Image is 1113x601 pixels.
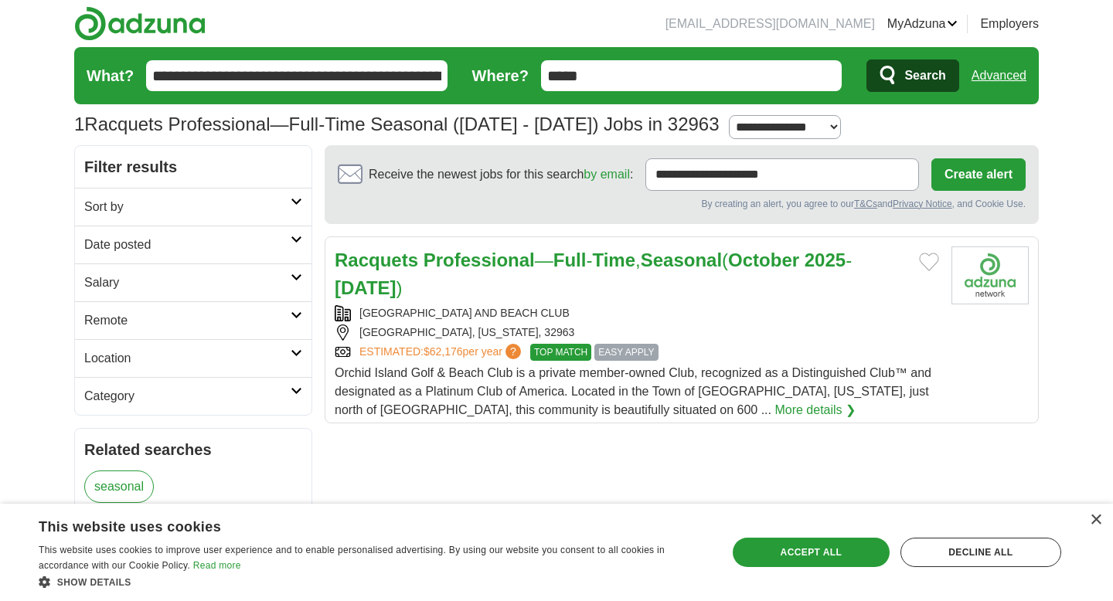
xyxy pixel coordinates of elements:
[369,165,633,184] span: Receive the newest jobs for this search :
[641,250,722,270] strong: Seasonal
[57,577,131,588] span: Show details
[74,114,720,134] h1: Racquets Professional—Full-Time Seasonal ([DATE] - [DATE]) Jobs in 32963
[424,345,463,358] span: $62,176
[805,250,846,270] strong: 2025
[335,277,397,298] strong: [DATE]
[774,401,856,419] a: More details ❯
[866,59,958,92] button: Search
[594,344,658,361] span: EASY APPLY
[592,250,635,270] strong: Time
[75,146,311,188] h2: Filter results
[87,64,134,87] label: What?
[854,199,877,209] a: T&Cs
[972,60,1026,91] a: Advanced
[84,470,154,503] a: seasonal
[338,197,1026,211] div: By creating an alert, you agree to our and , and Cookie Use.
[359,344,524,361] a: ESTIMATED:$62,176per year?
[75,226,311,263] a: Date posted
[84,349,291,368] h2: Location
[75,377,311,415] a: Category
[584,168,630,181] a: by email
[919,253,939,271] button: Add to favorite jobs
[84,311,291,330] h2: Remote
[335,366,931,416] span: Orchid Island Golf & Beach Club is a private member-owned Club, recognized as a Distinguished Clu...
[530,344,591,361] span: TOP MATCH
[75,263,311,301] a: Salary
[84,387,291,406] h2: Category
[74,6,206,41] img: Adzuna logo
[951,246,1029,304] img: Company logo
[39,574,707,589] div: Show details
[980,15,1039,33] a: Employers
[39,513,669,536] div: This website uses cookies
[39,545,665,571] span: This website uses cookies to improve user experience and to enable personalised advertising. By u...
[335,250,418,270] strong: Racquets
[335,324,939,341] div: [GEOGRAPHIC_DATA], [US_STATE], 32963
[728,250,799,270] strong: October
[887,15,958,33] a: MyAdzuna
[893,199,952,209] a: Privacy Notice
[193,560,241,571] a: Read more, opens a new window
[931,158,1026,191] button: Create alert
[75,301,311,339] a: Remote
[900,538,1061,567] div: Decline all
[553,250,587,270] strong: Full
[74,110,84,138] span: 1
[472,64,529,87] label: Where?
[75,339,311,377] a: Location
[335,250,852,298] a: Racquets Professional—Full-Time,Seasonal(October 2025-[DATE])
[84,273,291,292] h2: Salary
[505,344,521,359] span: ?
[75,188,311,226] a: Sort by
[904,60,945,91] span: Search
[84,438,302,461] h2: Related searches
[84,236,291,254] h2: Date posted
[84,198,291,216] h2: Sort by
[335,305,939,321] div: [GEOGRAPHIC_DATA] AND BEACH CLUB
[733,538,890,567] div: Accept all
[424,250,535,270] strong: Professional
[1090,514,1101,526] div: Close
[665,15,875,33] li: [EMAIL_ADDRESS][DOMAIN_NAME]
